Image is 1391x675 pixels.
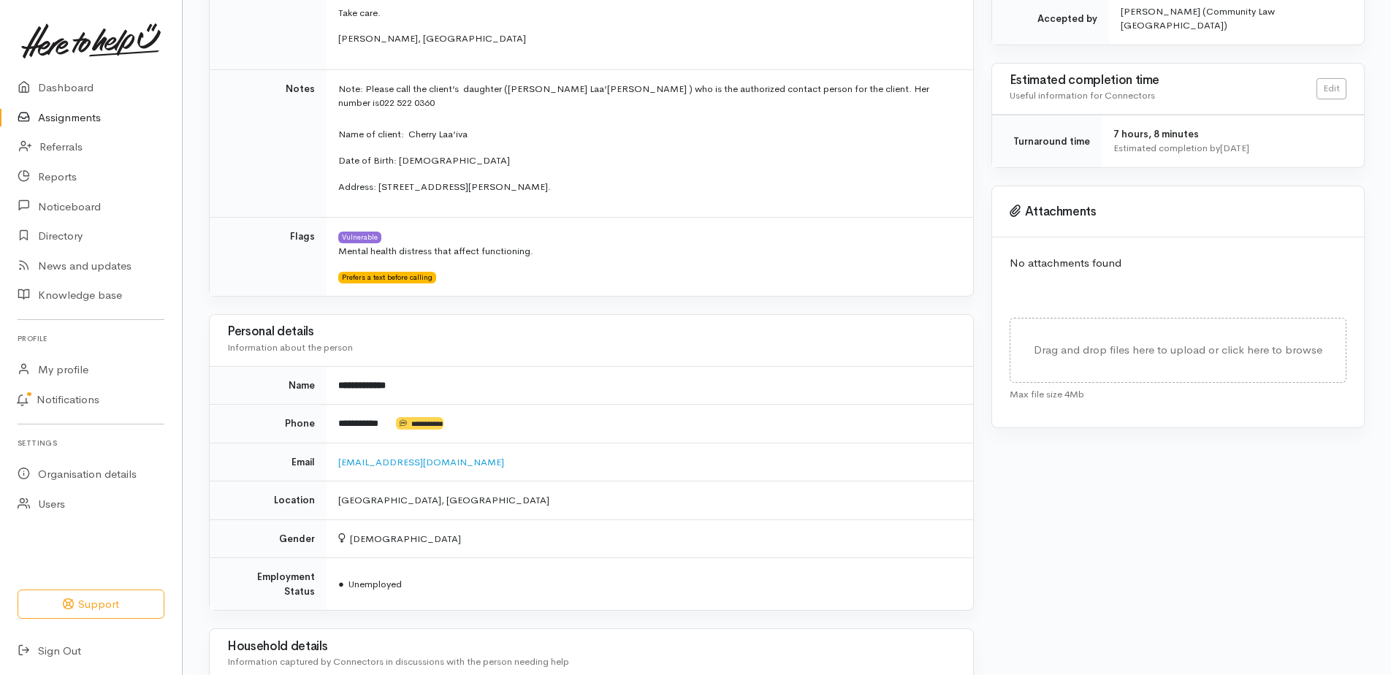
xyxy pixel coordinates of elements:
p: Mental health distress that affect functioning. [338,244,956,259]
h3: Estimated completion time [1010,74,1316,88]
a: [EMAIL_ADDRESS][DOMAIN_NAME] [338,456,504,468]
p: Address: [STREET_ADDRESS][PERSON_NAME]. [338,180,956,194]
span: [PERSON_NAME], [GEOGRAPHIC_DATA] [338,32,526,45]
span: Useful information for Connectors [1010,89,1155,102]
span: Unemployed [338,578,402,590]
td: Flags [210,218,327,296]
p: No attachments found [1010,255,1346,272]
span: Take care. [338,7,381,19]
span: 7 hours, 8 minutes [1113,128,1199,140]
span: 022 522 0360 [379,96,435,109]
td: Phone [210,405,327,443]
span: Information about the person [227,341,353,354]
p: Note: Please call the client’s daughter ([PERSON_NAME] Laa’[PERSON_NAME] ) who is the authorized ... [338,82,956,110]
td: Gender [210,519,327,558]
td: Turnaround time [992,115,1102,167]
h3: Attachments [1010,205,1346,219]
h6: Profile [18,329,164,348]
td: Employment Status [210,558,327,611]
button: Support [18,590,164,619]
span: Name of client: [338,128,404,140]
h3: Household details [227,640,956,654]
div: Max file size 4Mb [1010,383,1346,402]
td: Name [210,366,327,405]
span: Vulnerable [338,232,381,243]
h3: Personal details [227,325,956,339]
h6: Settings [18,433,164,453]
td: Email [210,443,327,481]
time: [DATE] [1220,142,1249,154]
td: Notes [210,69,327,218]
span: Information captured by Connectors in discussions with the person needing help [227,655,569,668]
span: Date of Birth: [DEMOGRAPHIC_DATA] [338,154,510,167]
div: Estimated completion by [1113,141,1346,156]
td: [GEOGRAPHIC_DATA], [GEOGRAPHIC_DATA] [327,481,973,520]
span: Drag and drop files here to upload or click here to browse [1034,343,1322,356]
span: Prefers a text before calling [338,272,436,283]
td: Location [210,481,327,520]
p: Cherry Laa’iva [338,122,956,142]
span: [DEMOGRAPHIC_DATA] [338,533,461,545]
span: ● [338,578,344,590]
a: Edit [1316,78,1346,99]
